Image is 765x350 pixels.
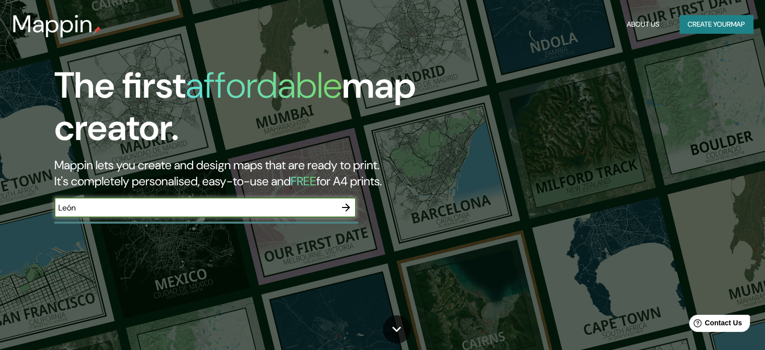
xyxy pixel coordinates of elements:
iframe: Help widget launcher [675,311,754,339]
h1: affordable [186,62,342,109]
button: Create yourmap [679,15,753,34]
h3: Mappin [12,10,93,38]
img: mappin-pin [93,26,101,34]
button: About Us [623,15,663,34]
h2: Mappin lets you create and design maps that are ready to print. It's completely personalised, eas... [54,157,437,189]
h5: FREE [291,173,316,189]
h1: The first map creator. [54,64,437,157]
input: Choose your favourite place [54,202,336,214]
